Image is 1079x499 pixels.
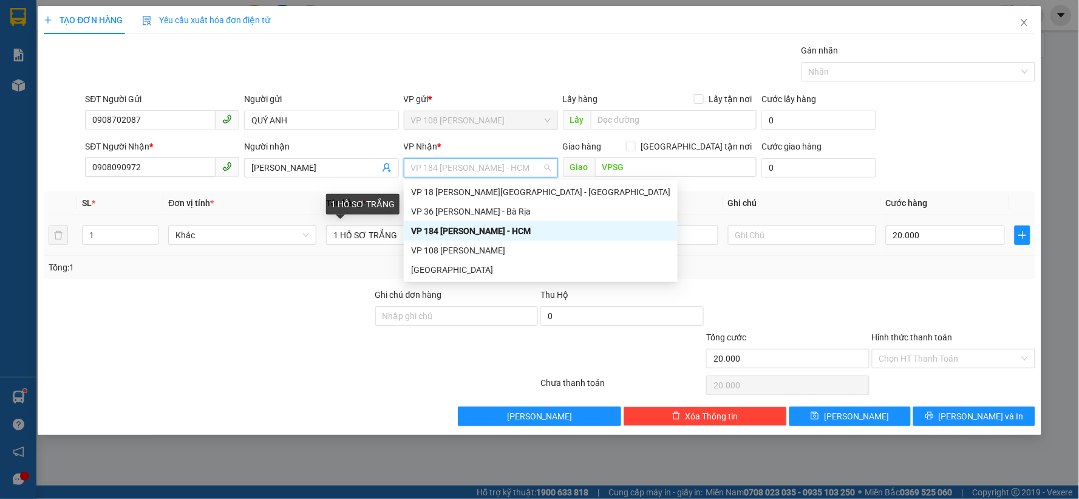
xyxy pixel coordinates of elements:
input: Cước lấy hàng [761,111,876,130]
div: VP 18 [PERSON_NAME][GEOGRAPHIC_DATA] - [GEOGRAPHIC_DATA] [411,185,670,199]
span: Đơn vị tính [168,198,214,208]
span: SL [82,198,92,208]
button: save[PERSON_NAME] [789,407,911,426]
span: plus [1015,230,1029,240]
input: Dọc đường [595,157,757,177]
div: Long hải [404,260,678,280]
button: Close [1007,6,1041,40]
span: TẠO ĐƠN HÀNG [44,15,123,25]
label: Cước giao hàng [761,142,822,151]
button: plus [1015,225,1030,245]
button: printer[PERSON_NAME] và In [913,407,1035,426]
input: Cước giao hàng [761,158,876,177]
div: Người gửi [244,92,398,106]
span: Khác [175,226,309,244]
span: Lấy tận nơi [704,92,757,106]
input: VD: Bàn, Ghế [326,225,474,245]
input: Ghi Chú [728,225,876,245]
div: VP 108 [PERSON_NAME] [411,244,670,257]
span: [GEOGRAPHIC_DATA] tận nơi [636,140,757,153]
label: Ghi chú đơn hàng [375,290,442,300]
span: phone [222,114,232,124]
span: user-add [382,163,392,173]
div: VP gửi [404,92,558,106]
span: VP Nhận [404,142,438,151]
div: Người nhận [244,140,398,153]
input: Dọc đường [591,110,757,129]
div: VP 18 Nguyễn Thái Bình - Quận 1 [404,182,678,202]
div: Chưa thanh toán [539,376,705,397]
span: printer [925,411,934,421]
span: delete [672,411,681,421]
div: 1 HỒ SƠ TRẮNG [326,194,400,215]
div: Tổng: 1 [49,261,417,274]
div: VP 36 Lê Thành Duy - Bà Rịa [404,202,678,221]
th: Ghi chú [723,191,881,215]
label: Gán nhãn [802,46,839,55]
span: plus [44,16,52,24]
button: deleteXóa Thông tin [624,407,787,426]
span: Giao hàng [563,142,602,151]
span: Cước hàng [886,198,928,208]
span: [PERSON_NAME] [824,410,889,423]
div: VP 36 [PERSON_NAME] - Bà Rịa [411,205,670,218]
span: Yêu cầu xuất hóa đơn điện tử [142,15,270,25]
span: VP 108 Lê Hồng Phong - Vũng Tàu [411,111,551,129]
img: icon [142,16,152,26]
button: delete [49,225,68,245]
button: [PERSON_NAME] [458,407,621,426]
span: [PERSON_NAME] và In [939,410,1024,423]
div: [GEOGRAPHIC_DATA] [411,263,670,277]
span: Giao [563,157,595,177]
span: save [811,411,819,421]
span: Thu Hộ [540,290,568,300]
input: Ghi chú đơn hàng [375,306,539,326]
span: phone [222,162,232,171]
span: Xóa Thông tin [686,410,738,423]
label: Hình thức thanh toán [872,332,953,342]
div: SĐT Người Gửi [85,92,239,106]
span: Lấy [563,110,591,129]
span: Lấy hàng [563,94,598,104]
span: Tổng cước [706,332,746,342]
div: VP 184 [PERSON_NAME] - HCM [411,224,670,238]
div: SĐT Người Nhận [85,140,239,153]
div: VP 184 Nguyễn Văn Trỗi - HCM [404,221,678,241]
div: VP 108 Lê Hồng Phong - Vũng Tàu [404,241,678,260]
span: close [1019,18,1029,27]
label: Cước lấy hàng [761,94,816,104]
span: VP 184 Nguyễn Văn Trỗi - HCM [411,159,551,177]
span: [PERSON_NAME] [507,410,572,423]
